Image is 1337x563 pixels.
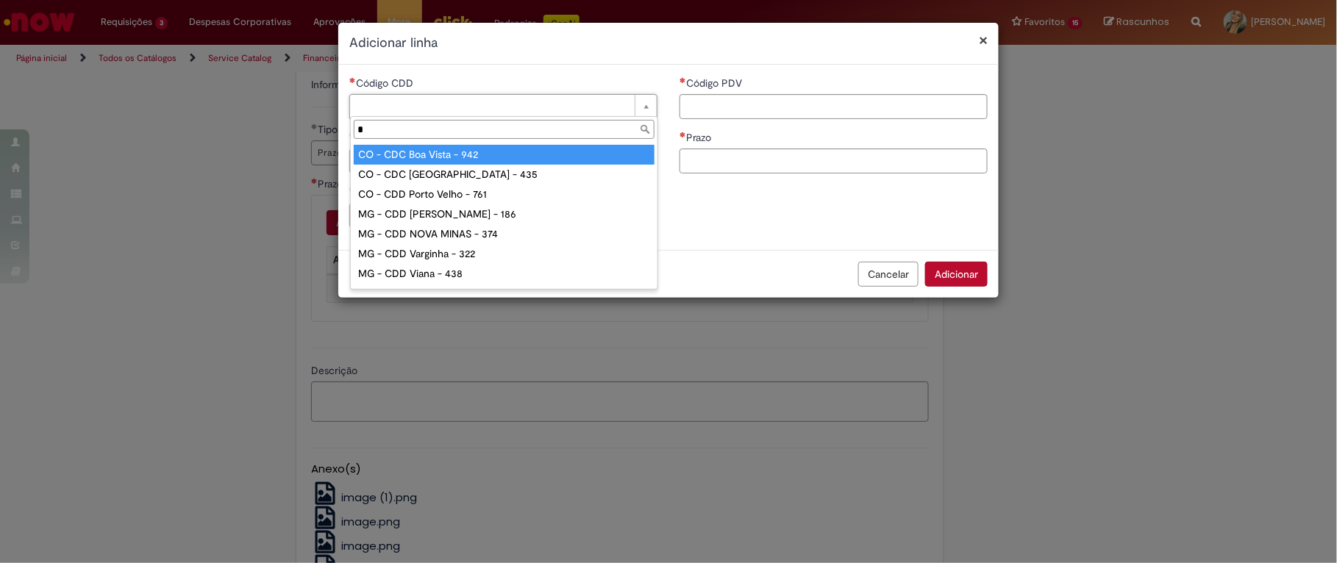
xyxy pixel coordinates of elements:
ul: Código CDD [351,142,657,289]
div: MG - CDD NOVA MINAS - 374 [354,224,655,244]
div: MG - CDD Varginha - 322 [354,244,655,264]
div: CO - CDC Boa Vista - 942 [354,145,655,165]
div: CO - CDC [GEOGRAPHIC_DATA] - 435 [354,165,655,184]
div: MG - CDD [PERSON_NAME] - 186 [354,204,655,224]
div: MG - CDD Viana - 438 [354,264,655,284]
div: CO - CDD Porto Velho - 761 [354,184,655,204]
div: NE - CDD Salvador - 071 [354,284,655,304]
